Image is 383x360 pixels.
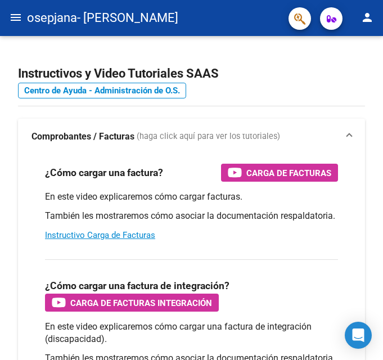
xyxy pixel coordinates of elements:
[27,6,77,30] span: osepjana
[45,191,338,203] p: En este video explicaremos cómo cargar facturas.
[31,130,134,143] strong: Comprobantes / Facturas
[45,294,219,312] button: Carga de Facturas Integración
[18,83,186,98] a: Centro de Ayuda - Administración de O.S.
[70,296,212,310] span: Carga de Facturas Integración
[18,119,365,155] mat-expansion-panel-header: Comprobantes / Facturas (haga click aquí para ver los tutoriales)
[45,210,338,222] p: También les mostraremos cómo asociar la documentación respaldatoria.
[137,130,280,143] span: (haga click aquí para ver los tutoriales)
[45,165,163,181] h3: ¿Cómo cargar una factura?
[345,322,372,349] div: Open Intercom Messenger
[221,164,338,182] button: Carga de Facturas
[77,6,178,30] span: - [PERSON_NAME]
[246,166,331,180] span: Carga de Facturas
[361,11,374,24] mat-icon: person
[45,321,338,345] p: En este video explicaremos cómo cargar una factura de integración (discapacidad).
[45,278,229,294] h3: ¿Cómo cargar una factura de integración?
[45,230,155,240] a: Instructivo Carga de Facturas
[9,11,22,24] mat-icon: menu
[18,63,365,84] h2: Instructivos y Video Tutoriales SAAS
